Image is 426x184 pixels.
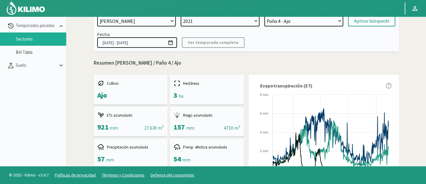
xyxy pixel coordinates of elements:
[348,16,395,26] button: Aplicar búsqueda
[6,172,52,178] span: © 2025 - Kilimo - v2.6.7
[173,143,240,151] div: Precip. efectiva acumulada
[14,62,58,69] p: Suelo
[260,82,313,89] span: Evapotranspiración (ET)
[186,125,194,131] span: mm
[260,112,268,115] text: 6 mm
[97,31,110,37] div: Fecha
[97,122,109,132] span: 921
[173,154,181,164] span: 54
[110,125,118,131] span: mm
[16,36,66,42] a: Sectores
[106,157,114,163] span: mm
[14,22,58,29] p: Temporadas pasadas
[55,172,96,178] a: Políticas de privacidad
[173,80,240,87] div: Hectáreas
[260,93,268,97] text: 8 mm
[94,107,168,136] kil-mini-card: report-summary-cards.ACCUMULATED_ETC
[260,149,268,153] text: 2 mm
[173,112,240,119] div: Riego acumulado
[151,172,194,178] a: Defensa del consumidor
[97,143,164,151] div: Precipitación acumulada
[173,122,185,132] span: 157
[170,139,244,168] kil-mini-card: report-summary-cards.ACCUMULATED_EFFECTIVE_PRECIPITATION
[97,80,164,87] div: Cultivo
[6,1,45,15] img: Kilimo
[102,172,145,178] a: Términos y Condiciones
[94,59,399,67] p: Resumen [PERSON_NAME] / Paño 4 / Ajo
[16,50,66,55] a: BH Tabla
[97,112,164,119] div: ETc acumulado
[97,90,107,100] span: Ajo
[170,75,244,104] kil-mini-card: report-summary-cards.HECTARES
[170,107,244,136] kil-mini-card: report-summary-cards.ACCUMULATED_IRRIGATION
[182,157,190,163] span: mm
[144,124,164,131] div: 27.630 m³
[260,130,268,134] text: 4 mm
[94,75,168,104] kil-mini-card: report-summary-cards.CROP
[97,154,105,164] span: 57
[224,124,240,131] div: 4710 m³
[173,90,177,100] span: 3
[97,37,177,48] input: dd/mm/yyyy - dd/mm/yyyy
[94,139,168,168] kil-mini-card: report-summary-cards.ACCUMULATED_PRECIPITATION
[179,93,183,99] span: ha
[354,17,389,25] div: Aplicar búsqueda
